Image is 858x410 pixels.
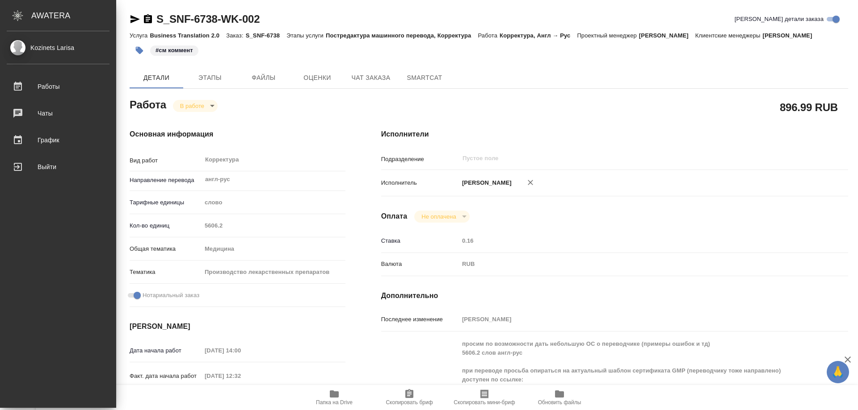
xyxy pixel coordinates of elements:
[830,363,845,381] span: 🙏
[130,129,345,140] h4: Основная информация
[386,399,433,406] span: Скопировать бриф
[349,72,392,83] span: Чат заказа
[156,13,260,25] a: S_SNF-6738-WK-002
[459,234,809,247] input: Пустое поле
[296,72,339,83] span: Оценки
[763,32,819,39] p: [PERSON_NAME]
[381,129,848,140] h4: Исполнители
[316,399,353,406] span: Папка на Drive
[419,213,458,220] button: Не оплачена
[130,156,202,165] p: Вид работ
[414,211,469,223] div: В работе
[7,107,109,120] div: Чаты
[538,399,581,406] span: Обновить файлы
[135,72,178,83] span: Детали
[381,211,408,222] h4: Оплата
[202,369,280,382] input: Пустое поле
[297,385,372,410] button: Папка на Drive
[459,257,809,272] div: RUB
[459,178,512,187] p: [PERSON_NAME]
[226,32,245,39] p: Заказ:
[381,260,459,269] p: Валюта
[130,244,202,253] p: Общая тематика
[130,221,202,230] p: Кол-во единиц
[7,80,109,93] div: Работы
[780,99,838,115] h2: 896.99 RUB
[149,46,199,54] span: см коммент
[2,75,114,98] a: Работы
[735,15,824,24] span: [PERSON_NAME] детали заказа
[143,291,199,300] span: Нотариальный заказ
[202,195,345,210] div: слово
[130,372,202,381] p: Факт. дата начала работ
[478,32,500,39] p: Работа
[31,7,116,25] div: AWATERA
[500,32,577,39] p: Корректура, Англ → Рус
[173,100,218,112] div: В работе
[462,153,788,164] input: Пустое поле
[827,361,849,383] button: 🙏
[381,236,459,245] p: Ставка
[403,72,446,83] span: SmartCat
[177,102,207,110] button: В работе
[202,265,345,280] div: Производство лекарственных препаратов
[2,129,114,151] a: График
[143,14,153,25] button: Скопировать ссылку
[381,178,459,187] p: Исполнитель
[286,32,326,39] p: Этапы услуги
[454,399,515,406] span: Скопировать мини-бриф
[130,321,345,332] h4: [PERSON_NAME]
[202,344,280,357] input: Пустое поле
[2,102,114,124] a: Чаты
[577,32,639,39] p: Проектный менеджер
[130,198,202,207] p: Тарифные единицы
[150,32,226,39] p: Business Translation 2.0
[381,155,459,164] p: Подразделение
[202,241,345,257] div: Медицина
[130,346,202,355] p: Дата начала работ
[130,96,166,112] h2: Работа
[381,290,848,301] h4: Дополнительно
[130,41,149,60] button: Добавить тэг
[130,176,202,185] p: Направление перевода
[2,156,114,178] a: Выйти
[521,173,540,192] button: Удалить исполнителя
[246,32,287,39] p: S_SNF-6738
[156,46,193,55] p: #см коммент
[459,313,809,326] input: Пустое поле
[242,72,285,83] span: Файлы
[522,385,597,410] button: Обновить файлы
[130,14,140,25] button: Скопировать ссылку для ЯМессенджера
[695,32,763,39] p: Клиентские менеджеры
[447,385,522,410] button: Скопировать мини-бриф
[189,72,231,83] span: Этапы
[7,160,109,174] div: Выйти
[639,32,695,39] p: [PERSON_NAME]
[130,32,150,39] p: Услуга
[130,268,202,277] p: Тематика
[326,32,478,39] p: Постредактура машинного перевода, Корректура
[7,43,109,53] div: Kozinets Larisa
[202,219,345,232] input: Пустое поле
[381,315,459,324] p: Последнее изменение
[372,385,447,410] button: Скопировать бриф
[7,133,109,147] div: График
